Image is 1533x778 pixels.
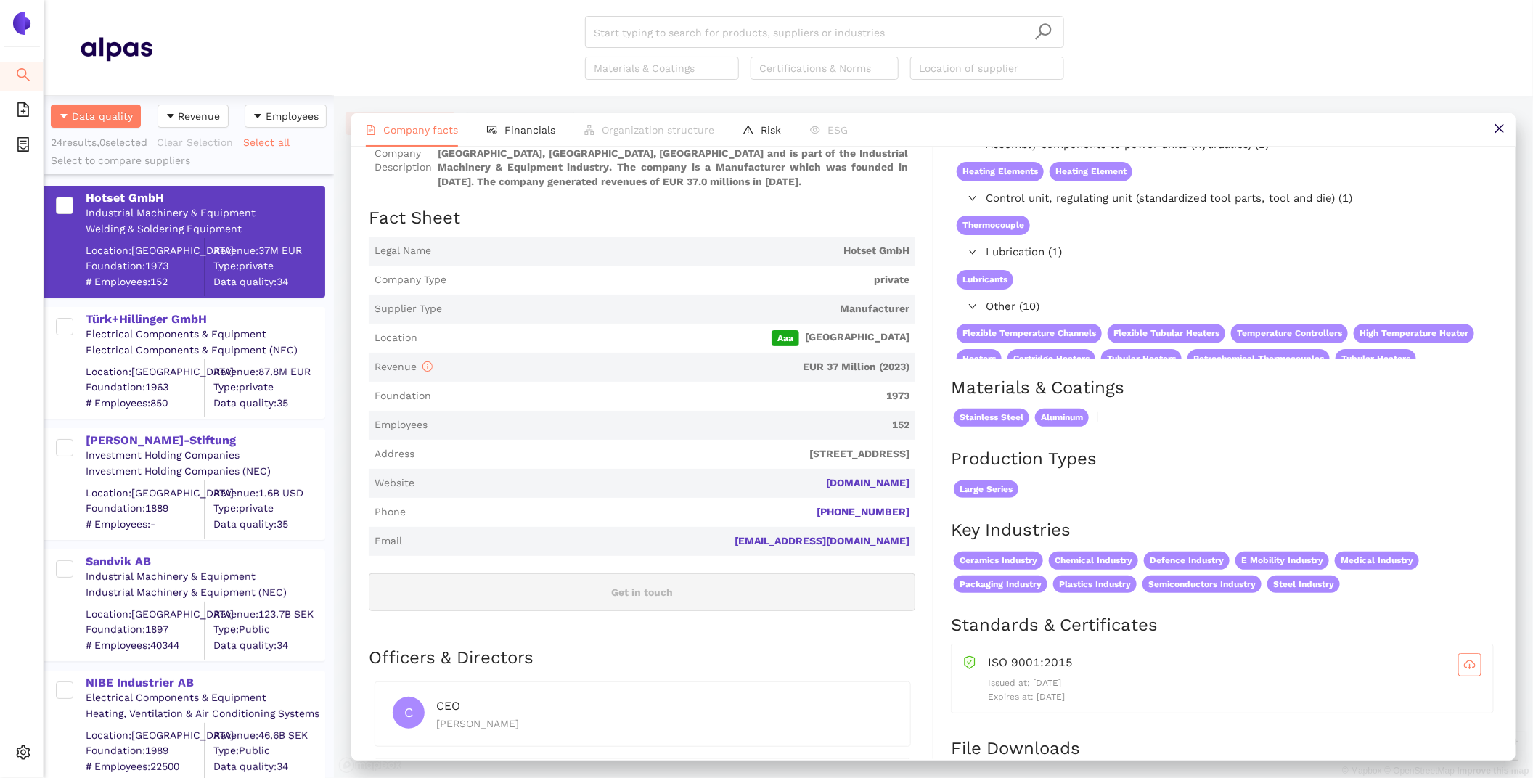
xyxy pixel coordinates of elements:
div: Investment Holding Companies (NEC) [86,464,324,479]
span: warning [743,125,753,135]
span: Location [375,331,417,345]
span: Data quality: 35 [213,517,324,531]
span: Address [375,447,414,462]
div: Location: [GEOGRAPHIC_DATA] [86,243,204,258]
span: cloud-download [1459,659,1481,671]
span: Website [375,476,414,491]
div: Revenue: 46.6B SEK [213,728,324,742]
span: E Mobility Industry [1235,552,1329,570]
h2: Officers & Directors [369,646,915,671]
span: file-add [16,97,30,126]
div: Electrical Components & Equipment [86,327,324,342]
span: Thermocouple [957,216,1030,235]
span: Foundation: 1963 [86,380,204,395]
div: Select to compare suppliers [51,154,327,168]
div: Electrical Components & Equipment (NEC) [86,343,324,358]
span: Chemical Industry [1049,552,1138,570]
div: Control unit, regulating unit (standardized tool parts, tool and die) (1) [951,187,1497,210]
span: Defence Industry [1144,552,1230,570]
span: Type: Public [213,623,324,637]
span: Data quality: 34 [213,759,324,774]
span: Data quality: 34 [213,638,324,652]
span: search [1034,22,1052,41]
div: Lubrication (1) [951,241,1497,264]
span: Company facts [383,124,458,136]
p: Issued at: [DATE] [988,676,1481,690]
div: Welding & Soldering Equipment [86,222,324,237]
span: fund-view [487,125,497,135]
span: 24 results, 0 selected [51,136,147,148]
span: CEO [436,699,460,713]
h2: Materials & Coatings [951,376,1498,401]
span: Company Description [375,147,432,175]
span: Temperature Controllers [1231,324,1348,343]
span: Supplier Type [375,302,442,316]
span: Cartridge Heaters [1007,349,1095,369]
span: right [968,140,977,149]
span: Heaters [957,349,1002,369]
span: 152 [433,418,909,433]
span: caret-down [165,111,176,123]
span: Large Series [954,480,1018,499]
div: Industrial Machinery & Equipment [86,570,324,584]
div: Revenue: 87.8M EUR [213,364,324,379]
div: Location: [GEOGRAPHIC_DATA] [86,486,204,500]
div: [PERSON_NAME] [436,716,893,732]
div: Investment Holding Companies [86,449,324,463]
span: apartment [584,125,594,135]
span: Phone [375,505,406,520]
span: Type: private [213,259,324,274]
span: Type: private [213,380,324,395]
div: Revenue: 37M EUR [213,243,324,258]
span: Risk [761,124,781,136]
span: Foundation: 1897 [86,623,204,637]
span: # Employees: 850 [86,396,204,410]
button: cloud-download [1458,653,1481,676]
p: Expires at: [DATE] [988,690,1481,704]
span: Data quality [72,108,133,124]
span: [GEOGRAPHIC_DATA] [423,330,909,346]
span: # Employees: 22500 [86,759,204,774]
span: [STREET_ADDRESS] [420,447,909,462]
div: Revenue: 123.7B SEK [213,607,324,621]
span: Flexible Tubular Heaters [1108,324,1225,343]
span: Revenue [179,108,221,124]
span: Legal Name [375,244,431,258]
span: Data quality: 34 [213,274,324,289]
span: Ceramics Industry [954,552,1043,570]
span: Financials [504,124,555,136]
span: Email [375,534,402,549]
span: Lubricants [957,270,1013,290]
span: right [968,302,977,311]
span: Foundation: 1973 [86,259,204,274]
button: close [1483,113,1516,146]
span: setting [16,740,30,769]
h2: Key Industries [951,518,1498,543]
span: # Employees: - [86,517,204,531]
span: 1973 [437,389,909,404]
span: caret-down [59,111,69,123]
span: Manufacturer [448,302,909,316]
span: Company Type [375,273,446,287]
span: Foundation: 1889 [86,501,204,516]
div: Location: [GEOGRAPHIC_DATA] [86,607,204,621]
span: Hotset GmbH [437,244,909,258]
div: Sandvik AB [86,554,324,570]
button: Select all [242,131,299,154]
div: Industrial Machinery & Equipment [86,206,324,221]
div: Heating, Ventilation & Air Conditioning Systems [86,707,324,721]
span: ESG [827,124,848,136]
span: eye [810,125,820,135]
div: Location: [GEOGRAPHIC_DATA] [86,364,204,379]
span: Medical Industry [1335,552,1419,570]
span: Employees [266,108,319,124]
span: Tubular Heaters [1101,349,1182,369]
div: NIBE Industrier AB [86,675,324,691]
div: Location: [GEOGRAPHIC_DATA] [86,728,204,742]
img: Logo [10,12,33,35]
span: Foundation [375,389,431,404]
span: Data quality: 35 [213,396,324,410]
span: Other (10) [986,298,1491,316]
h2: Fact Sheet [369,206,915,231]
span: Employees [375,418,428,433]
